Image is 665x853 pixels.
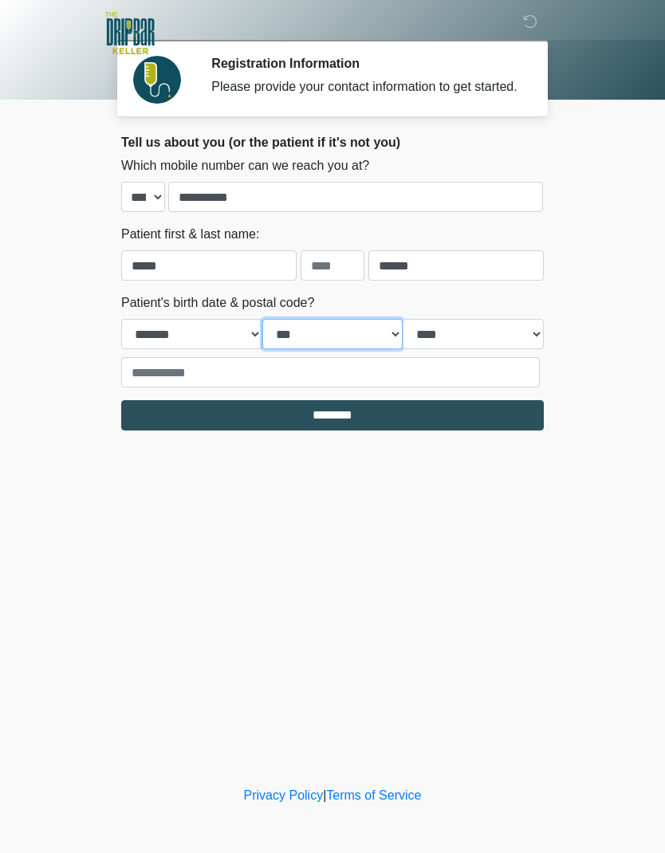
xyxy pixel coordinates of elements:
[326,788,421,802] a: Terms of Service
[121,293,314,313] label: Patient's birth date & postal code?
[121,156,369,175] label: Which mobile number can we reach you at?
[105,12,155,54] img: The DRIPBaR - Keller Logo
[211,77,520,96] div: Please provide your contact information to get started.
[133,56,181,104] img: Agent Avatar
[121,225,259,244] label: Patient first & last name:
[323,788,326,802] a: |
[244,788,324,802] a: Privacy Policy
[121,135,544,150] h2: Tell us about you (or the patient if it's not you)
